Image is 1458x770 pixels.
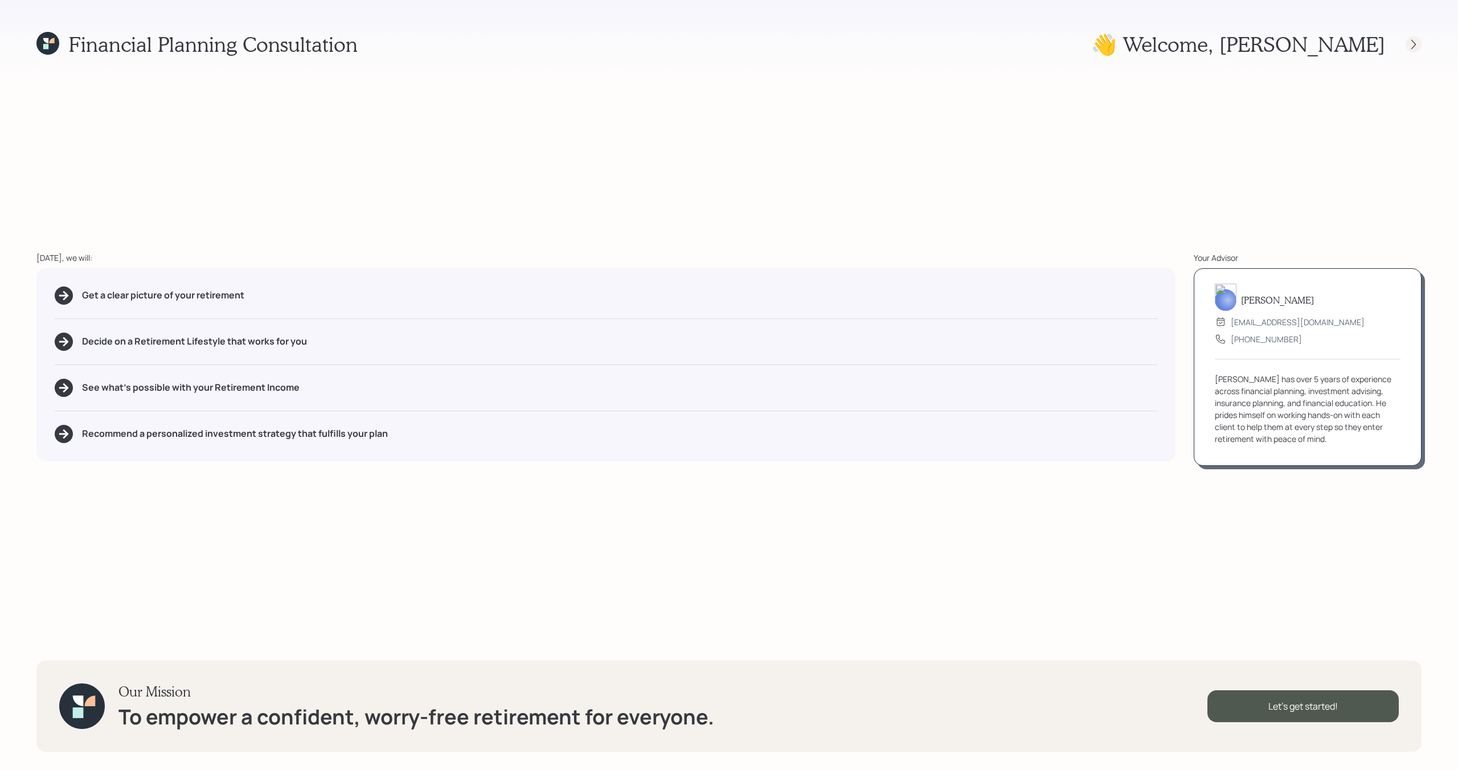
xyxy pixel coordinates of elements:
[36,252,1176,264] div: [DATE], we will:
[118,705,714,729] h1: To empower a confident, worry-free retirement for everyone.
[82,428,388,439] h5: Recommend a personalized investment strategy that fulfills your plan
[82,336,307,347] h5: Decide on a Retirement Lifestyle that works for you
[118,683,714,700] h3: Our Mission
[1215,373,1400,445] div: [PERSON_NAME] has over 5 years of experience across financial planning, investment advising, insu...
[82,382,300,393] h5: See what's possible with your Retirement Income
[1231,316,1365,328] div: [EMAIL_ADDRESS][DOMAIN_NAME]
[82,290,244,301] h5: Get a clear picture of your retirement
[1241,294,1314,305] h5: [PERSON_NAME]
[1231,333,1302,345] div: [PHONE_NUMBER]
[1194,252,1422,264] div: Your Advisor
[1215,284,1236,311] img: michael-russo-headshot.png
[1207,690,1399,722] div: Let's get started!
[1091,32,1385,56] h1: 👋 Welcome , [PERSON_NAME]
[68,32,358,56] h1: Financial Planning Consultation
